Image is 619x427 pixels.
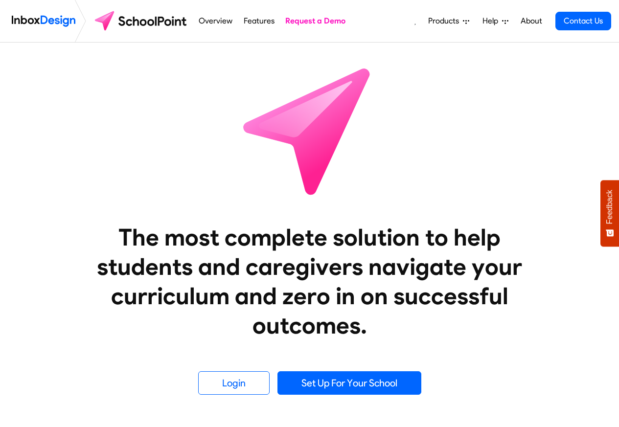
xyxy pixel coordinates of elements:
[277,371,421,395] a: Set Up For Your School
[482,15,502,27] span: Help
[90,9,193,33] img: schoolpoint logo
[283,11,348,31] a: Request a Demo
[241,11,277,31] a: Features
[196,11,235,31] a: Overview
[555,12,611,30] a: Contact Us
[222,43,398,219] img: icon_schoolpoint.svg
[479,11,512,31] a: Help
[424,11,473,31] a: Products
[518,11,545,31] a: About
[600,180,619,247] button: Feedback - Show survey
[77,223,542,340] heading: The most complete solution to help students and caregivers navigate your curriculum and zero in o...
[605,190,614,224] span: Feedback
[428,15,463,27] span: Products
[198,371,270,395] a: Login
